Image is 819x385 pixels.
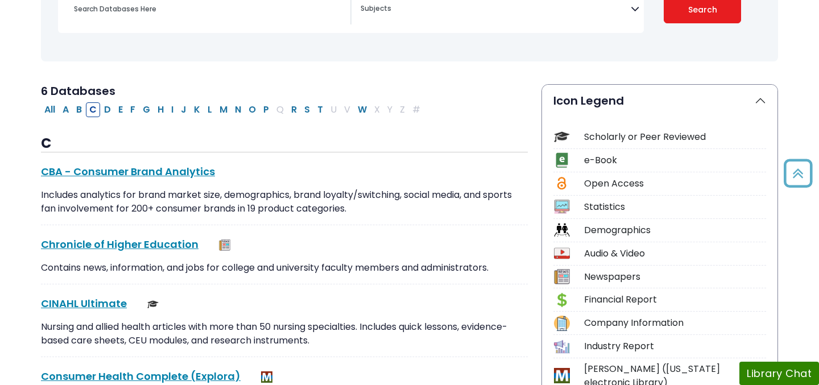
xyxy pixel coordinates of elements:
a: CBA - Consumer Brand Analytics [41,164,215,179]
textarea: Search [361,5,631,14]
button: Filter Results M [216,102,231,117]
p: Nursing and allied health articles with more than 50 nursing specialties. Includes quick lessons,... [41,320,528,347]
button: Filter Results J [177,102,190,117]
div: Scholarly or Peer Reviewed [584,130,766,144]
img: MeL (Michigan electronic Library) [261,371,272,383]
img: Icon Newspapers [554,269,569,284]
img: Icon Open Access [555,176,569,191]
a: Back to Top [780,164,816,183]
img: Icon e-Book [554,152,569,168]
img: Icon Financial Report [554,292,569,308]
button: All [41,102,59,117]
button: Filter Results K [191,102,204,117]
img: Icon Statistics [554,199,569,214]
img: Newspapers [219,239,230,251]
button: Filter Results C [86,102,100,117]
a: CINAHL Ultimate [41,296,127,311]
div: Financial Report [584,293,766,307]
div: Company Information [584,316,766,330]
button: Filter Results G [139,102,154,117]
p: Contains news, information, and jobs for college and university faculty members and administrators. [41,261,528,275]
img: Icon Audio & Video [554,246,569,261]
button: Filter Results W [354,102,370,117]
h3: C [41,135,528,152]
button: Filter Results H [154,102,167,117]
button: Filter Results A [59,102,72,117]
img: Icon Demographics [554,222,569,238]
img: Icon Industry Report [554,339,569,354]
button: Filter Results T [314,102,326,117]
div: Alpha-list to filter by first letter of database name [41,102,425,115]
div: Open Access [584,177,766,191]
button: Icon Legend [542,85,777,117]
p: Includes analytics for brand market size, demographics, brand loyalty/switching, social media, an... [41,188,528,216]
div: Demographics [584,223,766,237]
div: e-Book [584,154,766,167]
button: Library Chat [739,362,819,385]
button: Filter Results D [101,102,114,117]
button: Filter Results S [301,102,313,117]
button: Filter Results E [115,102,126,117]
img: Icon Company Information [554,316,569,331]
img: Scholarly or Peer Reviewed [147,299,159,310]
button: Filter Results O [245,102,259,117]
button: Filter Results F [127,102,139,117]
button: Filter Results R [288,102,300,117]
button: Filter Results I [168,102,177,117]
button: Filter Results N [231,102,245,117]
img: Icon Scholarly or Peer Reviewed [554,129,569,144]
input: Search database by title or keyword [67,1,350,17]
button: Filter Results P [260,102,272,117]
div: Audio & Video [584,247,766,260]
a: Consumer Health Complete (Explora) [41,369,241,383]
a: Chronicle of Higher Education [41,237,198,251]
button: Filter Results B [73,102,85,117]
img: Icon MeL (Michigan electronic Library) [554,368,569,383]
span: 6 Databases [41,83,115,99]
div: Newspapers [584,270,766,284]
div: Industry Report [584,340,766,353]
div: Statistics [584,200,766,214]
button: Filter Results L [204,102,216,117]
